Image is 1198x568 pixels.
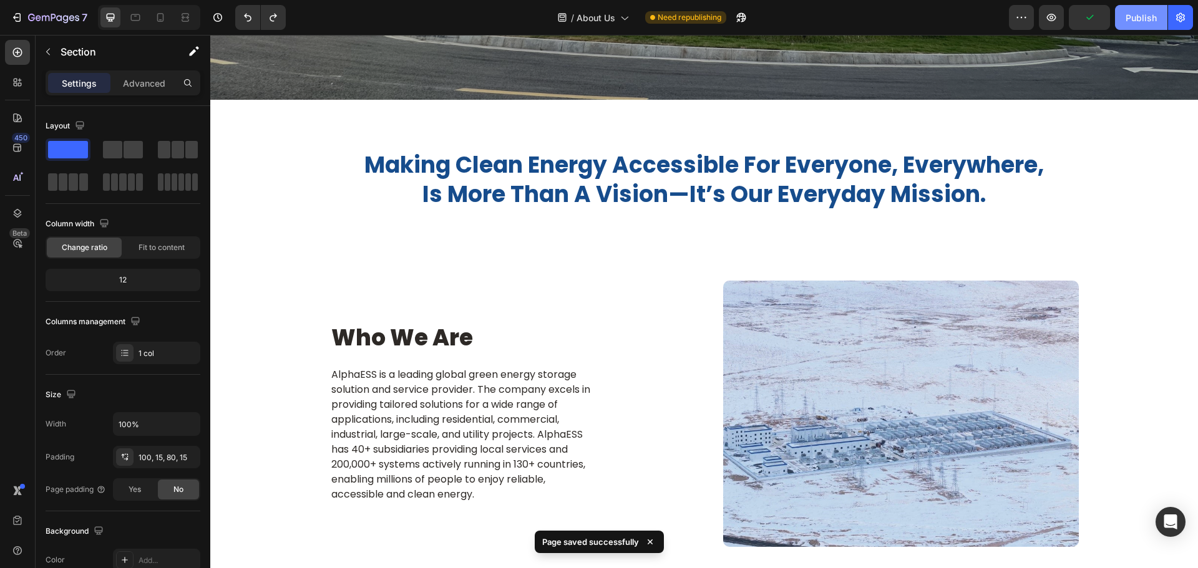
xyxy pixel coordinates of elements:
span: Need republishing [658,12,721,23]
span: No [173,484,183,495]
div: Open Intercom Messenger [1156,507,1186,537]
img: Alt Image [513,246,869,513]
p: Section [61,44,163,59]
p: Settings [62,77,97,90]
div: Add... [139,555,197,566]
div: Padding [46,451,74,463]
span: About Us [577,11,615,24]
div: Width [46,418,66,430]
div: Size [46,387,79,403]
div: Beta [9,228,30,238]
span: Change ratio [62,242,107,253]
p: Advanced [123,77,165,90]
p: Page saved successfully [542,536,639,548]
span: Yes [129,484,141,495]
div: 100, 15, 80, 15 [139,452,197,463]
button: Publish [1115,5,1167,30]
iframe: Design area [210,35,1198,568]
span: Fit to content [139,242,185,253]
div: Color [46,554,65,566]
div: 12 [48,271,198,289]
div: Layout [46,118,87,135]
div: 1 col [139,348,197,359]
div: Page padding [46,484,106,495]
p: 7 [82,10,87,25]
div: Column width [46,216,112,233]
span: / [571,11,574,24]
button: 7 [5,5,93,30]
input: Auto [114,413,200,435]
div: Background [46,523,106,540]
div: Order [46,347,66,359]
div: Publish [1126,11,1157,24]
div: Columns management [46,314,143,330]
div: Undo/Redo [235,5,286,30]
div: 450 [12,133,30,143]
